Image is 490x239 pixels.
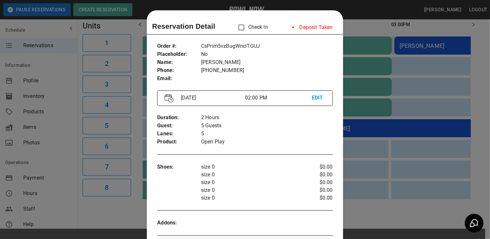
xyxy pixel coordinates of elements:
p: Reservation Detail [152,21,215,32]
p: Name : [157,58,201,67]
p: [PHONE_NUMBER] [201,67,332,75]
p: size 0 [201,163,303,171]
p: $0.00 [303,163,333,171]
p: Shoes : [157,163,201,171]
p: 5 [201,130,332,138]
p: 02:00 PM [245,94,312,102]
p: [PERSON_NAME] [201,58,332,67]
p: Check In [235,21,268,34]
p: $0.00 [303,186,333,194]
p: Addons : [157,219,201,227]
p: size 0 [201,186,303,194]
li: Deposit Taken [287,21,338,34]
p: Order # : [157,42,201,50]
p: size 0 [201,171,303,179]
p: size 0 [201,194,303,202]
p: Placeholder : [157,50,201,58]
p: Lanes : [157,130,201,138]
p: [DATE] [178,94,245,102]
p: $0.00 [303,179,333,186]
p: Open Play [201,138,332,146]
p: No [201,50,332,58]
p: Email : [157,75,201,83]
p: 5 Guests [201,122,332,130]
p: EDIT [312,94,325,102]
p: $0.00 [303,171,333,179]
p: Duration : [157,114,201,122]
p: size 0 [201,179,303,186]
p: 2 Hours [201,114,332,122]
img: Vector [165,94,174,103]
p: CsPrim5vzBugWnclTGUJ [201,42,332,50]
p: Guest : [157,122,201,130]
p: Phone : [157,67,201,75]
p: $0.00 [303,194,333,202]
p: Product : [157,138,201,146]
